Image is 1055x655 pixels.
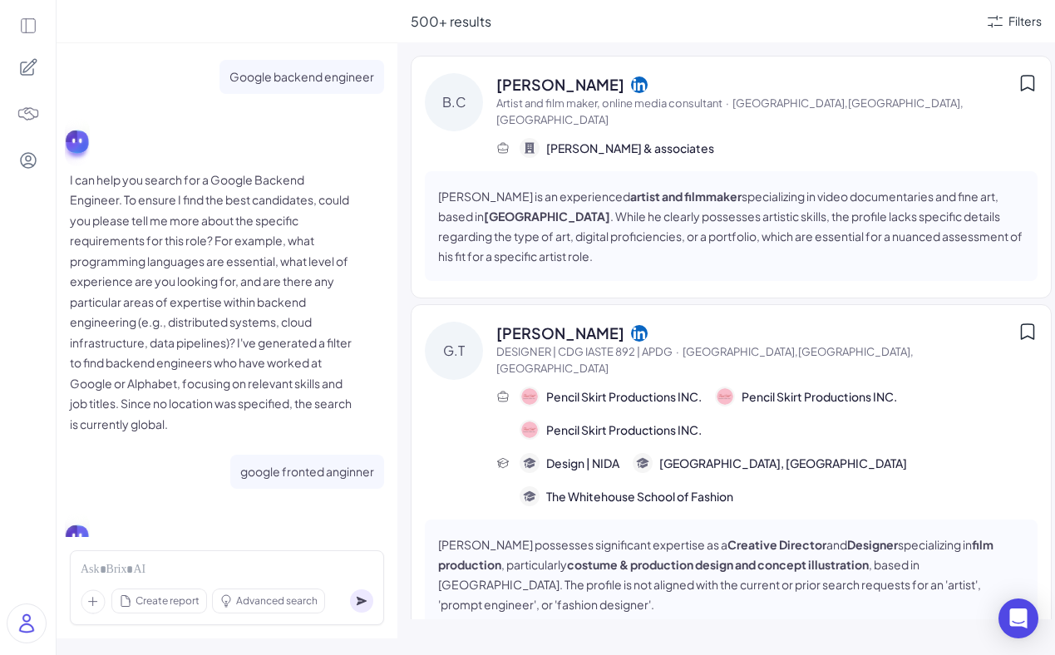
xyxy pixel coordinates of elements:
[546,421,702,439] span: Pencil Skirt Productions INC.
[136,593,200,608] span: Create report
[496,345,914,375] span: [GEOGRAPHIC_DATA],[GEOGRAPHIC_DATA],[GEOGRAPHIC_DATA]
[659,455,907,472] span: [GEOGRAPHIC_DATA], [GEOGRAPHIC_DATA]
[567,557,869,572] strong: costume & production design and concept illustration
[7,604,46,643] img: user_logo.png
[496,96,722,110] span: Artist and film maker, online media consultant
[546,140,714,157] span: [PERSON_NAME] & associates
[676,345,679,358] span: ·
[236,593,318,608] span: Advanced search
[630,189,742,204] strong: artist and filmmaker
[438,186,1024,266] p: [PERSON_NAME] is an experienced specializing in video documentaries and fine art, based in . Whil...
[727,537,826,552] strong: Creative Director
[425,73,483,131] div: B.C
[546,388,702,406] span: Pencil Skirt Productions INC.
[496,345,673,358] span: DESIGNER | CDG IASTE 892 | APDG
[998,598,1038,638] div: Open Intercom Messenger
[717,388,733,405] img: 公司logo
[546,455,619,472] span: Design | NIDA
[1008,12,1042,30] div: Filters
[496,322,624,344] span: [PERSON_NAME]
[438,534,1024,614] p: [PERSON_NAME] possesses significant expertise as a and specializing in , particularly , based in ...
[521,388,538,405] img: 公司logo
[240,461,374,482] p: google fronted anginner
[411,12,491,30] span: 500+ results
[484,209,610,224] strong: [GEOGRAPHIC_DATA]
[229,66,374,87] p: Google backend engineer
[496,73,624,96] span: [PERSON_NAME]
[70,170,352,435] p: I can help you search for a Google Backend Engineer. To ensure I find the best candidates, could ...
[17,102,40,126] img: 4blF7nbYMBMHBwcHBwcHBwcHBwcHBwcHB4es+Bd0DLy0SdzEZwAAAABJRU5ErkJggg==
[425,322,483,380] div: G.T
[847,537,898,552] strong: Designer
[521,421,538,438] img: 公司logo
[496,96,964,126] span: [GEOGRAPHIC_DATA],[GEOGRAPHIC_DATA],[GEOGRAPHIC_DATA]
[742,388,897,406] span: Pencil Skirt Productions INC.
[726,96,729,110] span: ·
[546,488,733,505] span: The Whitehouse School of Fashion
